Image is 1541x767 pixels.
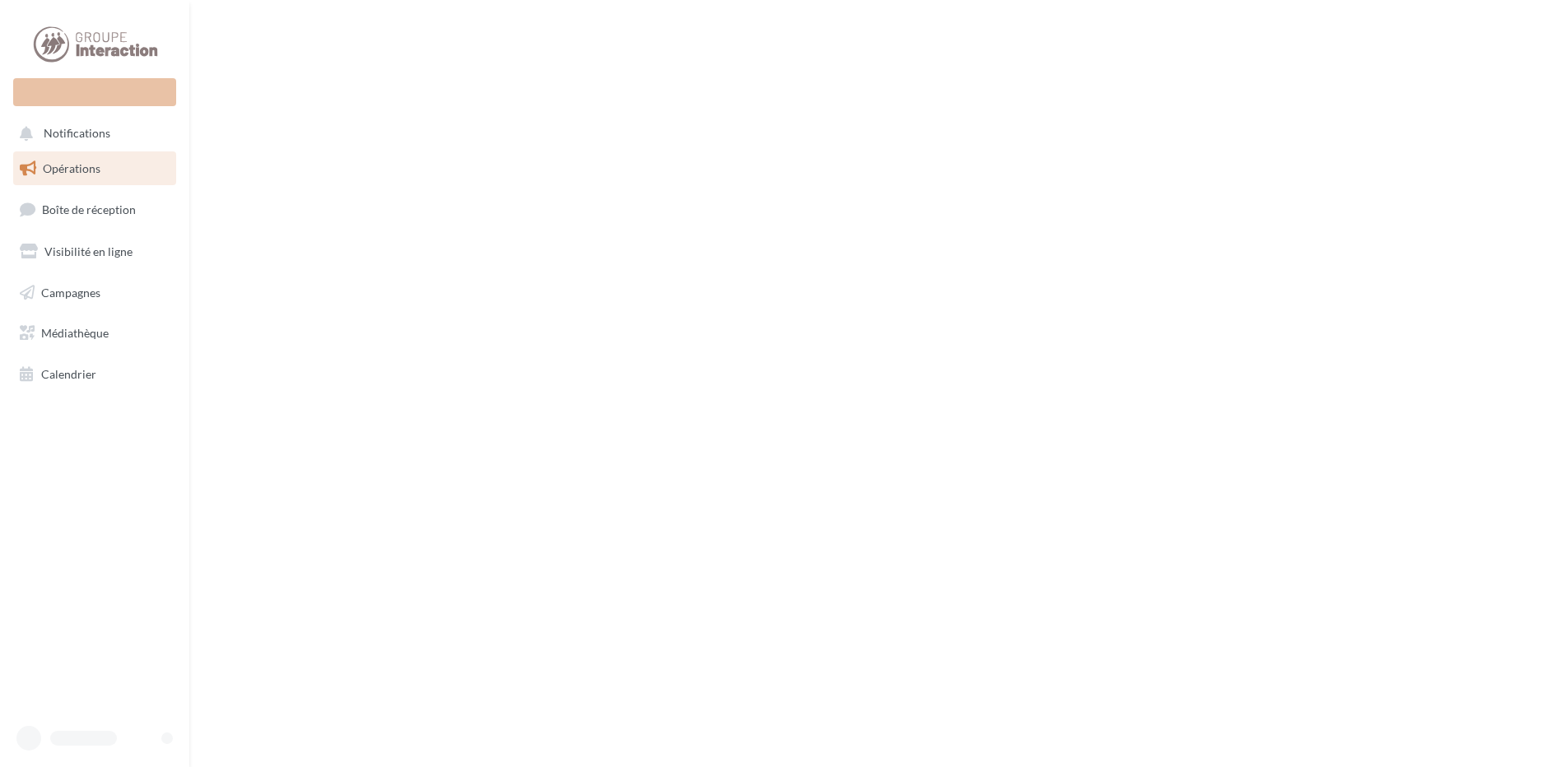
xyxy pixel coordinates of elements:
[13,78,176,106] div: Nouvelle campagne
[41,285,100,299] span: Campagnes
[43,161,100,175] span: Opérations
[44,127,110,141] span: Notifications
[10,151,179,186] a: Opérations
[10,235,179,269] a: Visibilité en ligne
[10,316,179,351] a: Médiathèque
[42,202,136,216] span: Boîte de réception
[41,326,109,340] span: Médiathèque
[41,367,96,381] span: Calendrier
[44,244,133,258] span: Visibilité en ligne
[10,192,179,227] a: Boîte de réception
[10,276,179,310] a: Campagnes
[10,357,179,392] a: Calendrier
